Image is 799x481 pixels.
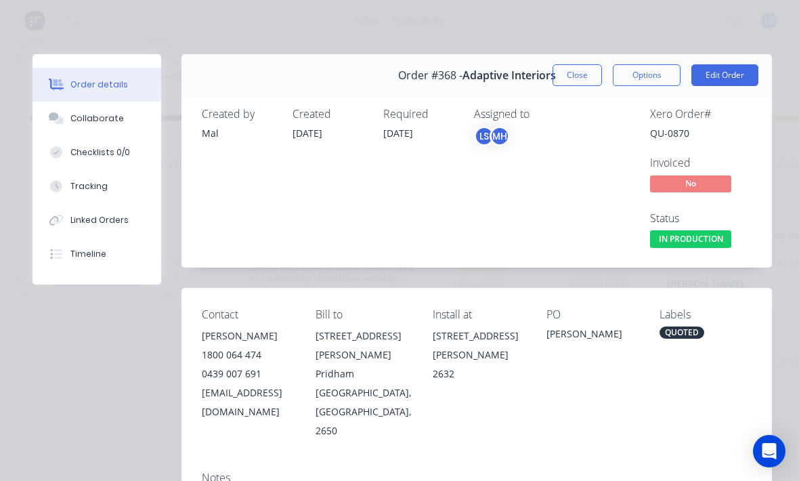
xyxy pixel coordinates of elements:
[202,327,294,346] div: [PERSON_NAME]
[650,175,731,192] span: No
[546,327,639,346] div: [PERSON_NAME]
[33,203,161,237] button: Linked Orders
[398,69,462,82] span: Order #368 -
[462,69,556,82] span: Adaptive Interiors
[316,383,411,440] div: [GEOGRAPHIC_DATA], [GEOGRAPHIC_DATA], 2650
[383,108,458,121] div: Required
[553,64,602,86] button: Close
[613,64,681,86] button: Options
[660,327,704,339] div: QUOTED
[753,435,785,467] div: Open Intercom Messenger
[70,79,128,91] div: Order details
[70,112,124,125] div: Collaborate
[433,327,525,383] div: [STREET_ADDRESS][PERSON_NAME]2632
[202,327,294,421] div: [PERSON_NAME]1800 064 4740439 007 691[EMAIL_ADDRESS][DOMAIN_NAME]
[70,214,129,226] div: Linked Orders
[691,64,758,86] button: Edit Order
[433,364,525,383] div: 2632
[650,230,731,247] span: IN PRODUCTION
[546,308,639,321] div: PO
[650,212,752,225] div: Status
[202,383,294,421] div: [EMAIL_ADDRESS][DOMAIN_NAME]
[316,327,411,383] div: [STREET_ADDRESS][PERSON_NAME] Pridham
[70,248,106,260] div: Timeline
[650,108,752,121] div: Xero Order #
[202,126,276,140] div: Mal
[293,127,322,140] span: [DATE]
[202,346,294,364] div: 1800 064 474
[33,102,161,135] button: Collaborate
[70,180,108,192] div: Tracking
[33,135,161,169] button: Checklists 0/0
[650,126,752,140] div: QU-0870
[474,126,494,146] div: LS
[474,108,609,121] div: Assigned to
[650,230,731,251] button: IN PRODUCTION
[316,327,411,440] div: [STREET_ADDRESS][PERSON_NAME] Pridham[GEOGRAPHIC_DATA], [GEOGRAPHIC_DATA], 2650
[293,108,367,121] div: Created
[660,308,752,321] div: Labels
[202,364,294,383] div: 0439 007 691
[383,127,413,140] span: [DATE]
[70,146,130,159] div: Checklists 0/0
[650,156,752,169] div: Invoiced
[33,68,161,102] button: Order details
[490,126,510,146] div: MH
[33,169,161,203] button: Tracking
[433,327,525,364] div: [STREET_ADDRESS][PERSON_NAME]
[202,308,294,321] div: Contact
[433,308,525,321] div: Install at
[33,237,161,271] button: Timeline
[202,108,276,121] div: Created by
[316,308,411,321] div: Bill to
[474,126,510,146] button: LSMH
